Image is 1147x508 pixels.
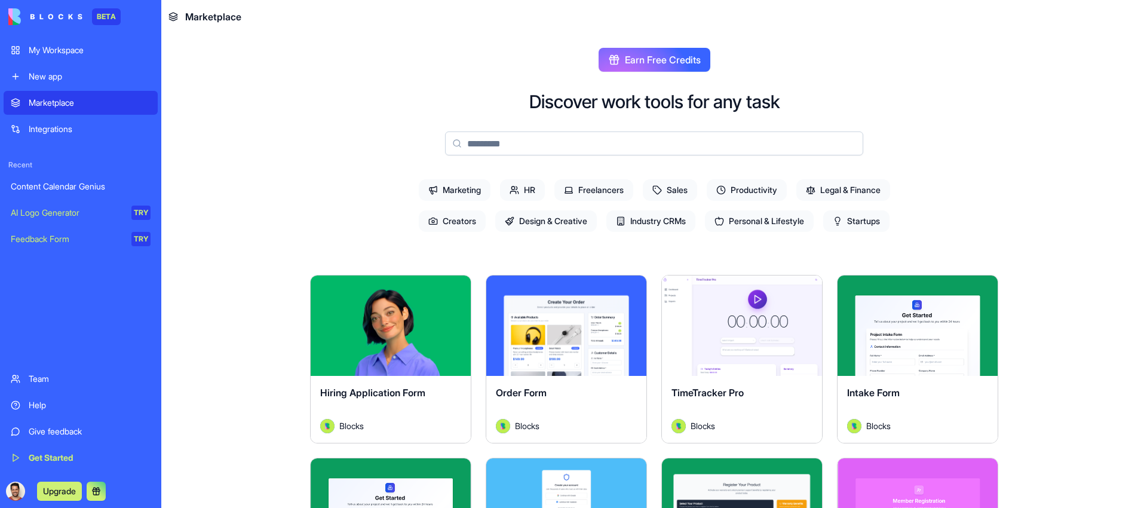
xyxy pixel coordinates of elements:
[599,48,710,72] button: Earn Free Credits
[185,10,241,24] span: Marketplace
[310,275,471,443] a: Hiring Application FormAvatarBlocks
[11,207,123,219] div: AI Logo Generator
[837,275,998,443] a: Intake FormAvatarBlocks
[529,91,780,112] h2: Discover work tools for any task
[29,123,151,135] div: Integrations
[4,160,158,170] span: Recent
[162,19,186,43] img: Profile image for Shelly
[8,8,121,25] a: BETA
[707,179,787,201] span: Productivity
[29,44,151,56] div: My Workspace
[496,419,510,433] img: Avatar
[131,206,151,220] div: TRY
[847,387,900,399] span: Intake Form
[866,420,891,432] span: Blocks
[24,151,200,164] div: Send us a message
[79,373,159,421] button: Messages
[24,164,200,176] div: We typically reply in under 30 minutes
[4,65,158,88] a: New app
[4,38,158,62] a: My Workspace
[140,19,164,43] img: Profile image for Michal
[4,175,158,198] a: Content Calendar Genius
[29,399,151,411] div: Help
[419,179,490,201] span: Marketing
[495,210,597,232] span: Design & Creative
[37,482,82,501] button: Upgrade
[671,387,744,399] span: TimeTracker Pro
[131,232,151,246] div: TRY
[419,210,486,232] span: Creators
[11,233,123,245] div: Feedback Form
[29,71,151,82] div: New app
[6,482,25,501] img: ACg8ocLJKp1yNqYgrAiB7ibgjYiT-aKFpkEoNfOqj2NVwCdwyW8Xjv_qYA=s96-c
[29,97,151,109] div: Marketplace
[24,85,215,105] p: Hi Assaf 👋
[705,210,814,232] span: Personal & Lifestyle
[796,179,890,201] span: Legal & Finance
[496,387,547,399] span: Order Form
[4,91,158,115] a: Marketplace
[691,420,715,432] span: Blocks
[206,19,227,41] div: Close
[24,225,200,237] div: Tickets
[29,426,151,437] div: Give feedback
[554,179,633,201] span: Freelancers
[606,210,695,232] span: Industry CRMs
[24,203,214,215] div: Create a ticket
[189,403,208,411] span: Help
[4,227,158,251] a: Feedback FormTRY
[99,403,140,411] span: Messages
[17,220,222,242] div: Tickets
[17,287,222,310] div: FAQ
[24,265,97,277] span: Search for help
[24,23,38,42] img: logo
[4,420,158,443] a: Give feedback
[29,452,151,464] div: Get Started
[661,275,823,443] a: TimeTracker ProAvatarBlocks
[160,373,239,421] button: Help
[339,420,364,432] span: Blocks
[24,105,215,126] p: How can we help?
[17,259,222,283] button: Search for help
[847,419,861,433] img: Avatar
[320,419,335,433] img: Avatar
[24,292,200,305] div: FAQ
[4,446,158,470] a: Get Started
[643,179,697,201] span: Sales
[4,201,158,225] a: AI Logo GeneratorTRY
[500,179,545,201] span: HR
[4,393,158,417] a: Help
[823,210,890,232] span: Startups
[671,419,686,433] img: Avatar
[625,53,701,67] span: Earn Free Credits
[12,141,227,186] div: Send us a messageWe typically reply in under 30 minutes
[11,180,151,192] div: Content Calendar Genius
[29,373,151,385] div: Team
[515,420,539,432] span: Blocks
[4,367,158,391] a: Team
[92,8,121,25] div: BETA
[26,403,53,411] span: Home
[37,485,82,497] a: Upgrade
[320,387,425,399] span: Hiring Application Form
[4,117,158,141] a: Integrations
[486,275,647,443] a: Order FormAvatarBlocks
[8,8,82,25] img: logo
